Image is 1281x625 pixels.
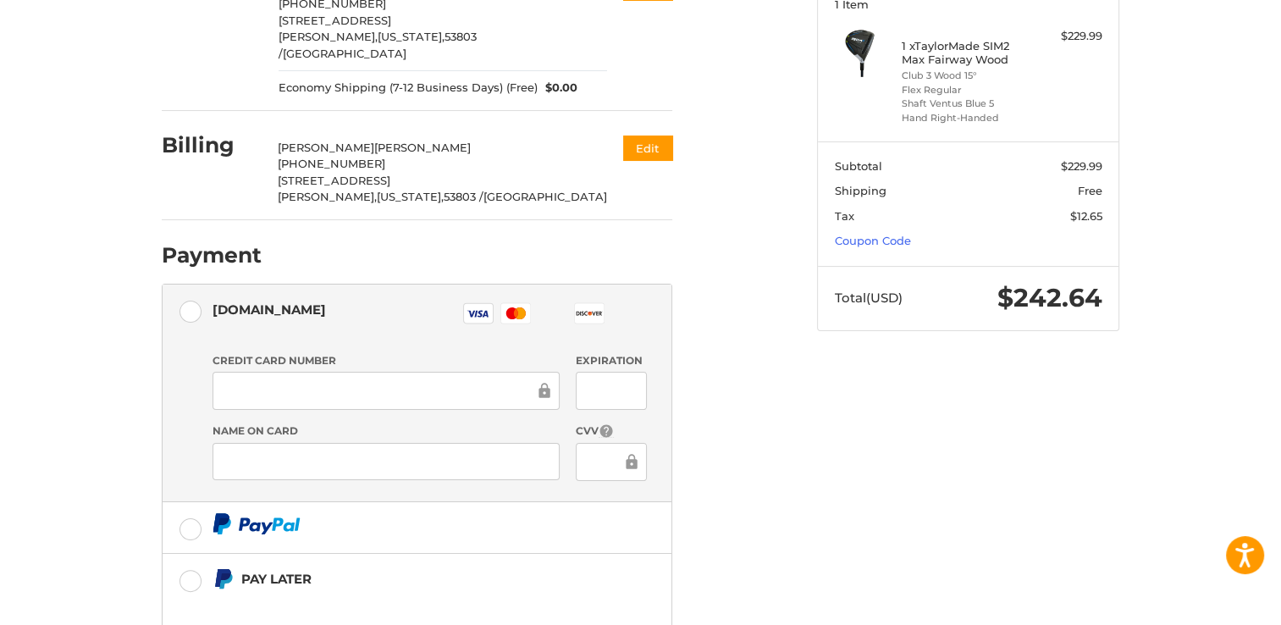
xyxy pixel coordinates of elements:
[213,568,234,589] img: Pay Later icon
[623,136,672,160] button: Edit
[902,97,1031,111] li: Shaft Ventus Blue 5
[278,174,390,187] span: [STREET_ADDRESS]
[278,141,374,154] span: [PERSON_NAME]
[444,190,483,203] span: 53803 /
[1061,159,1102,173] span: $229.99
[279,80,538,97] span: Economy Shipping (7-12 Business Days) (Free)
[378,30,444,43] span: [US_STATE],
[1141,579,1281,625] iframe: Google Customer Reviews
[835,209,854,223] span: Tax
[902,111,1031,125] li: Hand Right-Handed
[279,30,378,43] span: [PERSON_NAME],
[278,157,385,170] span: [PHONE_NUMBER]
[213,423,560,439] label: Name on Card
[377,190,444,203] span: [US_STATE],
[1070,209,1102,223] span: $12.65
[576,423,646,440] label: CVV
[902,39,1031,67] h4: 1 x TaylorMade SIM2 Max Fairway Wood
[538,80,578,97] span: $0.00
[902,83,1031,97] li: Flex Regular
[902,69,1031,83] li: Club 3 Wood 15°
[213,597,566,611] iframe: PayPal Message 1
[241,565,566,593] div: Pay Later
[213,296,326,324] div: [DOMAIN_NAME]
[835,234,911,247] a: Coupon Code
[1078,184,1102,197] span: Free
[283,47,406,60] span: [GEOGRAPHIC_DATA]
[279,14,391,27] span: [STREET_ADDRESS]
[997,282,1102,313] span: $242.64
[278,190,377,203] span: [PERSON_NAME],
[213,353,560,368] label: Credit Card Number
[835,184,886,197] span: Shipping
[374,141,471,154] span: [PERSON_NAME]
[1035,28,1102,45] div: $229.99
[162,242,262,268] h2: Payment
[213,513,301,534] img: PayPal icon
[162,132,261,158] h2: Billing
[483,190,607,203] span: [GEOGRAPHIC_DATA]
[279,30,477,60] span: 53803 /
[835,290,903,306] span: Total (USD)
[835,159,882,173] span: Subtotal
[576,353,646,368] label: Expiration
